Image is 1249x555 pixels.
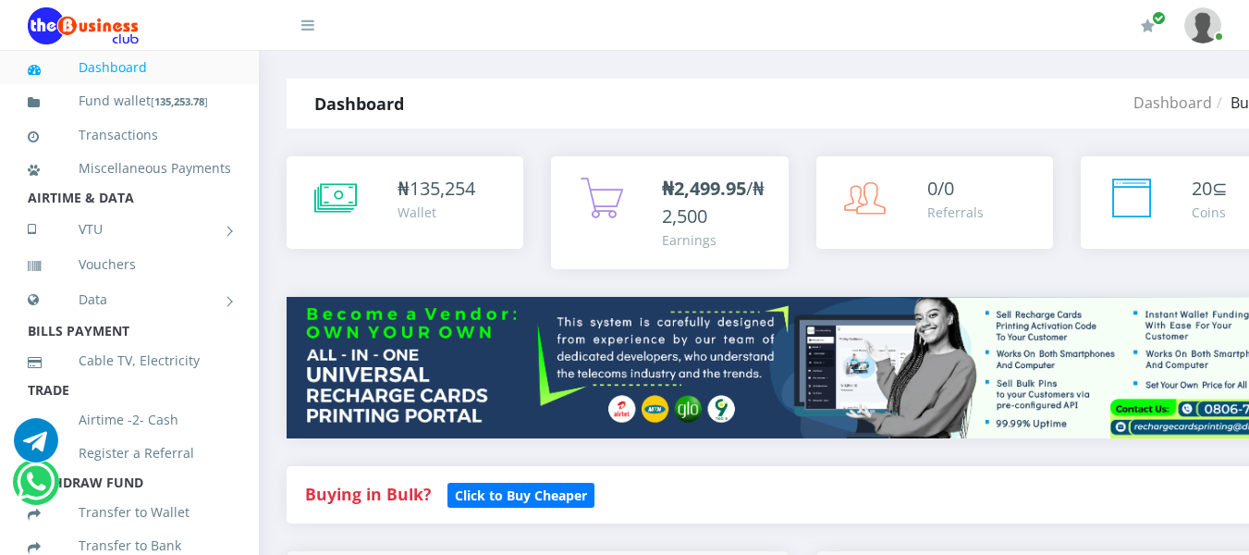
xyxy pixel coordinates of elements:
[1152,11,1166,25] span: Renew/Upgrade Subscription
[28,277,231,323] a: Data
[28,7,139,44] img: Logo
[28,399,231,441] a: Airtime -2- Cash
[28,432,231,475] a: Register a Referral
[1133,92,1212,113] a: Dashboard
[287,156,523,249] a: ₦135,254 Wallet
[551,156,788,269] a: ₦2,499.95/₦2,500 Earnings
[28,114,231,156] a: Transactions
[410,176,475,201] span: 135,254
[398,175,475,203] div: ₦
[305,483,431,505] strong: Buying in Bulk?
[1184,7,1221,43] img: User
[455,487,587,504] b: Click to Buy Cheaper
[314,92,404,115] strong: Dashboard
[28,80,231,123] a: Fund wallet[135,253.78]
[398,203,475,222] div: Wallet
[662,230,769,250] div: Earnings
[1141,18,1155,33] i: Renew/Upgrade Subscription
[154,94,204,108] b: 135,253.78
[151,94,208,108] small: [ ]
[28,491,231,534] a: Transfer to Wallet
[28,46,231,89] a: Dashboard
[662,176,746,201] b: ₦2,499.95
[17,474,55,504] a: Chat for support
[1192,176,1212,201] span: 20
[28,243,231,286] a: Vouchers
[14,432,58,462] a: Chat for support
[662,176,765,228] span: /₦2,500
[816,156,1053,249] a: 0/0 Referrals
[1192,203,1228,222] div: Coins
[28,206,231,253] a: VTU
[28,339,231,382] a: Cable TV, Electricity
[927,203,984,222] div: Referrals
[447,483,594,505] a: Click to Buy Cheaper
[1192,175,1228,203] div: ⊆
[927,176,954,201] span: 0/0
[28,147,231,190] a: Miscellaneous Payments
